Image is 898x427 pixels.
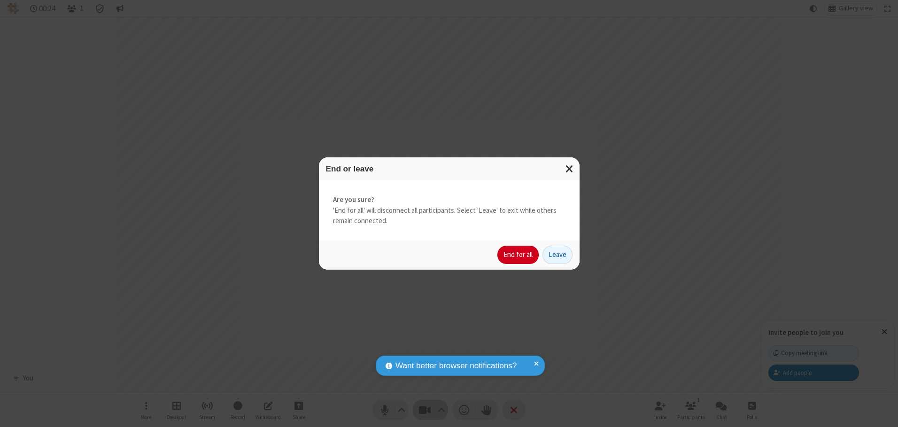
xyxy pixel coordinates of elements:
button: Close modal [560,157,580,180]
span: Want better browser notifications? [395,360,517,372]
strong: Are you sure? [333,194,565,205]
button: End for all [497,246,539,264]
div: 'End for all' will disconnect all participants. Select 'Leave' to exit while others remain connec... [319,180,580,241]
h3: End or leave [326,164,573,173]
button: Leave [542,246,573,264]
